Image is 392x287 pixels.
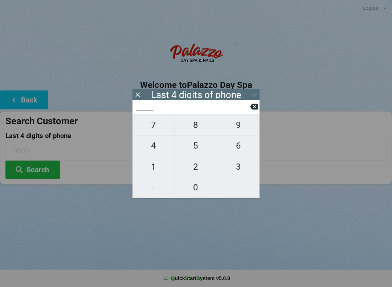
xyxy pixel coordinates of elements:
button: 5 [175,136,217,156]
span: 0 [175,180,217,195]
button: 1 [132,156,175,177]
button: 6 [217,136,260,156]
button: 9 [217,114,260,136]
div: Last 4 digits of phone [151,91,241,98]
button: 7 [132,114,175,136]
span: 8 [175,117,217,133]
span: 5 [175,138,217,153]
span: 9 [217,117,260,133]
button: 8 [175,114,217,136]
button: 3 [217,156,260,177]
button: 4 [132,136,175,156]
span: 2 [175,159,217,174]
span: 3 [217,159,260,174]
span: 4 [132,138,175,153]
button: 2 [175,156,217,177]
span: 1 [132,159,175,174]
button: 0 [175,177,217,198]
span: 7 [132,117,175,133]
span: 6 [217,138,260,153]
